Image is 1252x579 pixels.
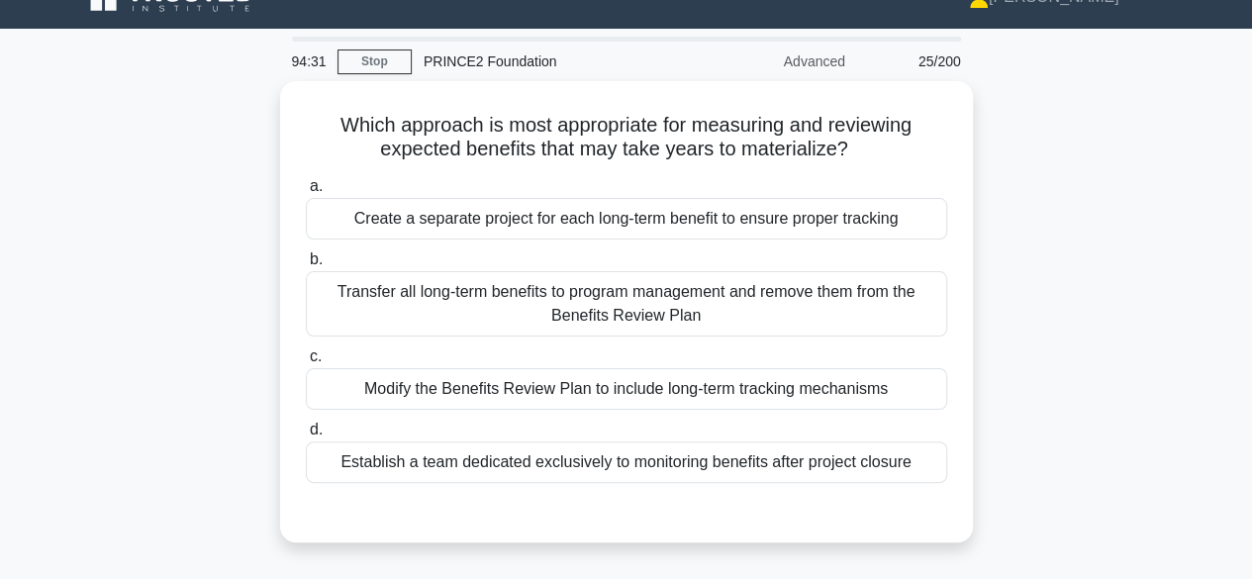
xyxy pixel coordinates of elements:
[310,250,323,267] span: b.
[280,42,337,81] div: 94:31
[337,49,412,74] a: Stop
[310,177,323,194] span: a.
[306,368,947,410] div: Modify the Benefits Review Plan to include long-term tracking mechanisms
[306,441,947,483] div: Establish a team dedicated exclusively to monitoring benefits after project closure
[306,198,947,240] div: Create a separate project for each long-term benefit to ensure proper tracking
[310,347,322,364] span: c.
[684,42,857,81] div: Advanced
[306,271,947,337] div: Transfer all long-term benefits to program management and remove them from the Benefits Review Plan
[310,421,323,437] span: d.
[304,113,949,162] h5: Which approach is most appropriate for measuring and reviewing expected benefits that may take ye...
[857,42,973,81] div: 25/200
[412,42,684,81] div: PRINCE2 Foundation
